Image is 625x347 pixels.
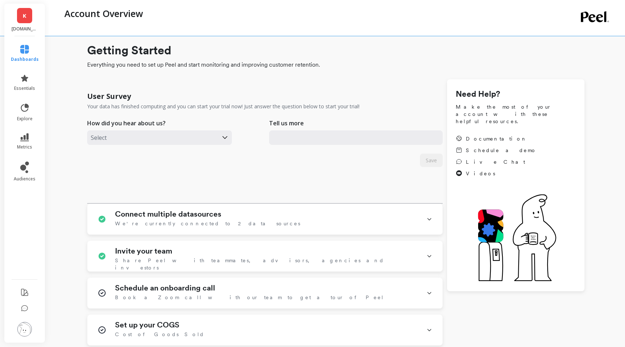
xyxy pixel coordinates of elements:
h1: Getting Started [87,42,584,59]
p: How did you hear about us? [87,119,166,127]
a: Documentation [456,135,537,142]
h1: Invite your team [115,247,172,255]
span: Make the most of your account with these helpful resources. [456,103,576,125]
a: Schedule a demo [456,147,537,154]
p: Account Overview [64,7,143,20]
h1: User Survey [87,91,131,101]
span: dashboards [11,57,39,62]
p: Koh.com [12,26,38,32]
span: Share Peel with teammates, advisors, agencies and investors [115,257,418,271]
span: essentials [14,85,35,91]
h1: Connect multiple datasources [115,210,221,218]
span: K [23,12,26,20]
p: Your data has finished computing and you can start your trial now! Just answer the question below... [87,103,360,110]
span: Cost of Goods Sold [115,331,204,338]
h1: Need Help? [456,88,576,100]
p: Tell us more [269,119,304,127]
span: Everything you need to set up Peel and start monitoring and improving customer retention. [87,60,584,69]
h1: Set up your COGS [115,321,179,329]
span: Videos [466,170,495,177]
span: Documentation [466,135,527,142]
span: Schedule a demo [466,147,537,154]
a: Videos [456,170,537,177]
h1: Schedule an onboarding call [115,284,215,292]
span: metrics [17,144,32,150]
span: explore [17,116,33,122]
img: profile picture [17,322,32,336]
span: We're currently connected to 2 data sources [115,220,300,227]
span: Book a Zoom call with our team to get a tour of Peel [115,294,384,301]
span: audiences [14,176,35,182]
span: Live Chat [466,158,525,166]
